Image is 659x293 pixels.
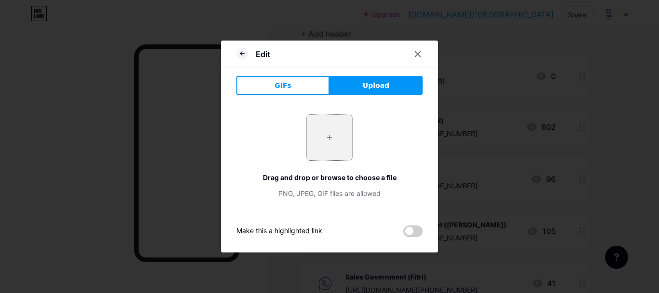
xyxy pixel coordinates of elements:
div: PNG, JPEG, GIF files are allowed [236,188,423,198]
div: Drag and drop or browse to choose a file [236,172,423,182]
button: Upload [329,76,423,95]
span: GIFs [275,81,291,91]
div: Make this a highlighted link [236,225,322,237]
button: GIFs [236,76,329,95]
div: Edit [256,48,270,60]
span: Upload [363,81,389,91]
